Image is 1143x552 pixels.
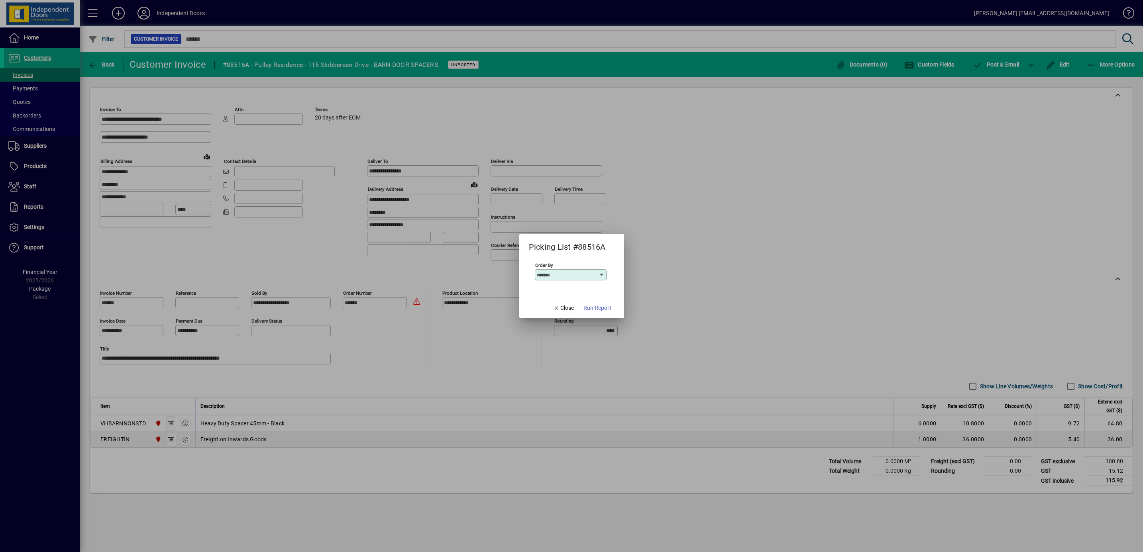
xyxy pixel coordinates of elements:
mat-label: Order By [535,262,553,268]
h2: Picking List #88516A [519,234,615,253]
button: Close [550,301,577,315]
button: Run Report [580,301,615,315]
span: Run Report [583,304,611,312]
span: Close [553,304,574,312]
